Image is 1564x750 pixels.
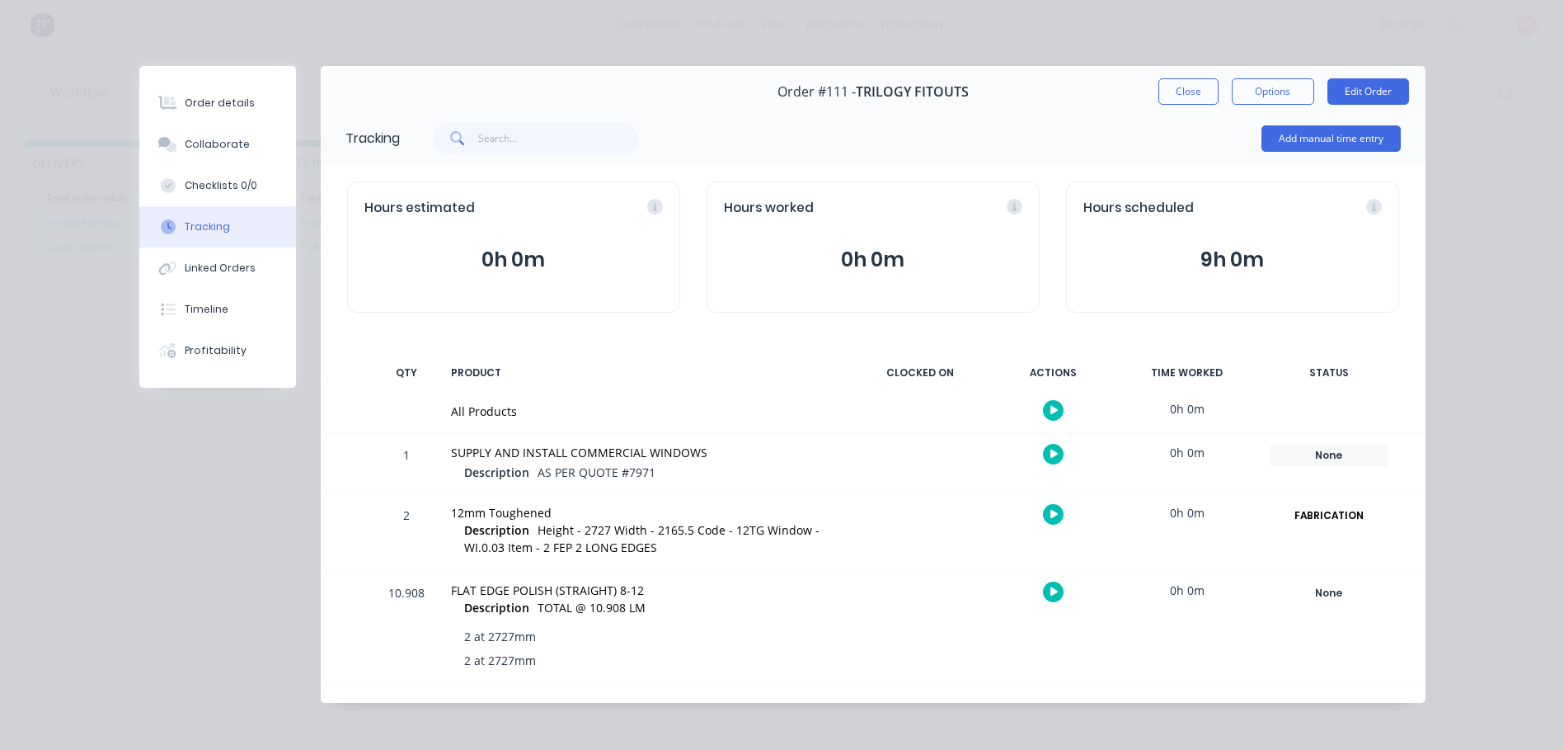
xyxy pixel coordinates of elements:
button: Tracking [139,206,296,248]
div: SUPPLY AND INSTALL COMMERCIAL WINDOWS [451,444,838,461]
input: Search... [478,122,639,155]
button: Checklists 0/0 [139,165,296,206]
div: Tracking [185,219,230,234]
span: Order #111 - [777,84,856,100]
span: Height - 2727 Width - 2165.5 Code - 12TG Window - WI.0.03 Item - 2 FEP 2 LONG EDGES [464,522,820,555]
button: Timeline [139,289,296,330]
button: Profitability [139,330,296,371]
span: 2 at 2727mm [464,628,536,645]
div: Collaborate [185,137,250,152]
button: Linked Orders [139,248,296,289]
button: Options [1232,78,1314,105]
div: Order details [185,96,255,111]
button: Edit Order [1327,78,1409,105]
div: STATUS [1259,356,1399,390]
div: 0h 0m [1125,494,1249,531]
div: FLAT EDGE POLISH (STRAIGHT) 8-12 [451,582,838,599]
span: 2 at 2727mm [464,652,536,669]
span: TRILOGY FITOUTS [856,84,969,100]
button: Order details [139,83,296,124]
span: Description [464,521,529,539]
div: Tracking [345,129,400,149]
button: Add manual time entry [1261,125,1401,152]
div: CLOCKED ON [858,356,982,390]
div: FABRICATION [1270,505,1388,526]
div: 0h 0m [1125,572,1249,609]
div: 2 [382,497,431,571]
div: None [1270,445,1388,466]
div: None [1270,583,1388,604]
div: 1 [382,436,431,493]
div: PRODUCT [441,356,848,390]
div: Checklists 0/0 [185,178,257,193]
span: Hours estimated [364,199,475,218]
div: Profitability [185,343,247,358]
span: Description [464,464,529,481]
span: Hours scheduled [1083,199,1194,218]
button: None [1269,582,1389,605]
span: Hours worked [724,199,814,218]
div: QTY [382,356,431,390]
div: 12mm Toughened [451,504,838,521]
button: 0h 0m [364,244,663,276]
button: 9h 0m [1083,244,1382,276]
div: 0h 0m [1125,434,1249,471]
div: 10.908 [382,574,431,686]
span: Description [464,599,529,616]
div: Linked Orders [185,261,256,276]
div: ACTIONS [992,356,1115,390]
button: None [1269,444,1389,467]
button: Collaborate [139,124,296,165]
span: TOTAL @ 10.908 LM [538,600,646,616]
div: 0h 0m [1125,390,1249,427]
div: All Products [451,403,838,420]
button: Close [1158,78,1219,105]
div: Timeline [185,302,228,317]
span: AS PER QUOTE #7971 [538,465,655,480]
div: TIME WORKED [1125,356,1249,390]
button: FABRICATION [1269,504,1389,527]
button: 0h 0m [724,244,1022,276]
